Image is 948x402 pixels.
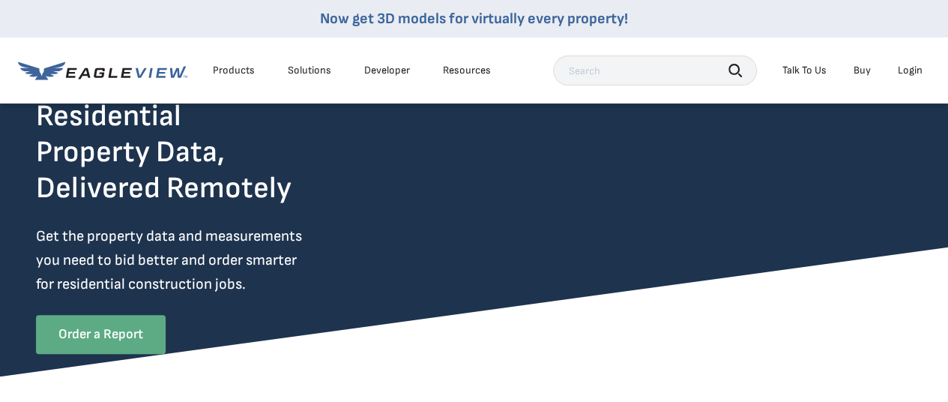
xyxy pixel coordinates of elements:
p: Get the property data and measurements you need to bid better and order smarter for residential c... [36,224,364,296]
div: Login [898,64,923,77]
a: Now get 3D models for virtually every property! [320,10,628,28]
div: Solutions [288,64,331,77]
div: Resources [443,64,491,77]
a: Buy [854,64,871,77]
a: Developer [364,64,410,77]
div: Talk To Us [782,64,827,77]
div: Products [213,64,255,77]
a: Order a Report [36,315,166,354]
input: Search [553,55,757,85]
h2: Residential Property Data, Delivered Remotely [36,98,292,206]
